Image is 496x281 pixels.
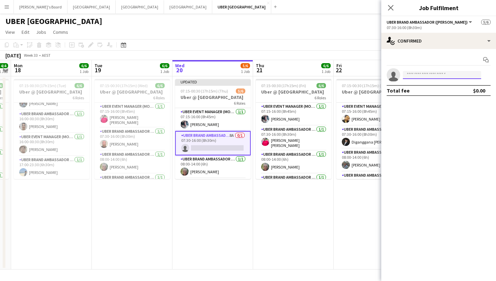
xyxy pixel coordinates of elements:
h3: Uber @ [GEOGRAPHIC_DATA] [336,89,412,95]
app-card-role: UBER Brand Ambassador ([PERSON_NAME])8A0/107:30-16:00 (8h30m) [175,131,251,155]
span: 6/6 [160,63,169,68]
span: 07:15-00:30 (17h15m) (Sat) [342,83,388,88]
span: 6/6 [321,63,331,68]
app-card-role: UBER Brand Ambassador ([PERSON_NAME])1/107:30-16:00 (8h30m)[PERSON_NAME] [PERSON_NAME] [256,126,331,151]
span: 5/6 [241,63,250,68]
span: 6 Roles [153,95,165,100]
app-card-role: UBER Event Manager (Mon - Fri)1/116:00-00:30 (8h30m)[PERSON_NAME] [14,133,89,156]
span: Week 33 [22,53,39,58]
a: Edit [19,28,32,36]
span: UBER Brand Ambassador (Mon - Fri) [387,20,468,25]
app-card-role: UBER Brand Ambassador ([PERSON_NAME])1/108:00-14:00 (6h)[PERSON_NAME] [256,151,331,174]
span: 07:15-00:30 (17h15m) (Fri) [261,83,306,88]
app-card-role: UBER Event Manager (Mon - Fri)1/107:15-16:00 (8h45m)[PERSON_NAME] [336,103,412,126]
button: [GEOGRAPHIC_DATA] [164,0,212,14]
app-card-role: UBER Brand Ambassador ([PERSON_NAME])1/116:00-00:30 (8h30m) [336,172,412,197]
span: 19 [93,66,102,74]
span: 6 Roles [73,95,84,100]
span: Comms [53,29,68,35]
span: 18 [13,66,23,74]
app-card-role: UBER Event Manager (Mon - Fri)1/107:15-16:00 (8h45m)[PERSON_NAME] [256,103,331,126]
h3: Uber @ [GEOGRAPHIC_DATA] [175,94,251,100]
span: 6/6 [79,63,89,68]
div: 1 Job [80,69,88,74]
button: [GEOGRAPHIC_DATA] [116,0,164,14]
app-card-role: UBER Brand Ambassador ([PERSON_NAME])1/116:00-00:30 (8h30m)[PERSON_NAME] [14,110,89,133]
div: 1 Job [322,69,330,74]
a: Comms [50,28,71,36]
span: 07:15-00:30 (17h15m) (Wed) [100,83,148,88]
div: [DATE] [5,52,21,59]
span: 6 Roles [314,95,326,100]
app-card-role: UBER Brand Ambassador ([PERSON_NAME])1/108:00-14:00 (6h)[PERSON_NAME] [336,149,412,172]
span: Wed [175,62,185,69]
app-card-role: UBER Event Manager (Mon - Fri)1/107:15-16:00 (8h45m)[PERSON_NAME] [175,108,251,131]
app-job-card: Updated07:15-00:30 (17h15m) (Thu)5/6Uber @ [GEOGRAPHIC_DATA]6 RolesUBER Event Manager (Mon - Fri)... [175,79,251,179]
span: View [5,29,15,35]
div: 1 Job [160,69,169,74]
span: Edit [22,29,29,35]
span: Tue [94,62,102,69]
button: [PERSON_NAME]'s Board [14,0,67,14]
h1: UBER [GEOGRAPHIC_DATA] [5,16,102,26]
div: 07:30-16:00 (8h30m) [387,25,491,30]
app-card-role: UBER Brand Ambassador ([PERSON_NAME])1/108:00-14:00 (6h)[PERSON_NAME] [94,151,170,174]
span: 6 Roles [234,101,245,106]
span: 5/6 [236,88,245,94]
h3: Uber @ [GEOGRAPHIC_DATA] [256,89,331,95]
app-card-role: UBER Brand Ambassador ([PERSON_NAME])1/107:30-16:00 (8h30m)[PERSON_NAME] [94,128,170,151]
span: Jobs [36,29,46,35]
div: Total fee [387,87,410,94]
app-card-role: UBER Brand Ambassador ([PERSON_NAME])1/1 [256,174,331,197]
app-card-role: UBER Brand Ambassador ([PERSON_NAME])1/117:00-23:30 (6h30m)[PERSON_NAME] [14,156,89,179]
div: AEST [42,53,51,58]
div: $0.00 [473,87,485,94]
span: 5/6 [481,20,491,25]
app-card-role: UBER Event Manager (Mon - Fri)1/107:15-16:00 (8h45m)[PERSON_NAME] [PERSON_NAME] [94,103,170,128]
span: 6/6 [155,83,165,88]
app-job-card: 07:15-00:30 (17h15m) (Sat)6/6Uber @ [GEOGRAPHIC_DATA]6 RolesUBER Event Manager (Mon - Fri)1/107:1... [336,79,412,179]
span: 07:15-00:30 (17h15m) (Tue) [19,83,66,88]
h3: Uber @ [GEOGRAPHIC_DATA] [14,89,89,95]
app-job-card: 07:15-00:30 (17h15m) (Fri)6/6Uber @ [GEOGRAPHIC_DATA]6 RolesUBER Event Manager (Mon - Fri)1/107:1... [256,79,331,179]
a: Jobs [33,28,49,36]
div: Updated [175,79,251,84]
span: Mon [14,62,23,69]
app-card-role: UBER Brand Ambassador ([PERSON_NAME])1/1 [94,174,170,197]
button: UBER [GEOGRAPHIC_DATA] [212,0,271,14]
div: Confirmed [381,33,496,49]
h3: Uber @ [GEOGRAPHIC_DATA] [94,89,170,95]
app-job-card: 07:15-00:30 (17h15m) (Wed)6/6Uber @ [GEOGRAPHIC_DATA]6 RolesUBER Event Manager (Mon - Fri)1/107:1... [94,79,170,179]
a: View [3,28,18,36]
button: UBER Brand Ambassador ([PERSON_NAME]) [387,20,473,25]
app-job-card: 07:15-00:30 (17h15m) (Tue)6/6Uber @ [GEOGRAPHIC_DATA]6 Roles[PERSON_NAME]UBER Brand Ambassador ([... [14,79,89,179]
span: Thu [256,62,264,69]
span: 6/6 [316,83,326,88]
span: 6/6 [75,83,84,88]
span: 21 [255,66,264,74]
div: 1 Job [241,69,250,74]
span: 07:15-00:30 (17h15m) (Thu) [181,88,228,94]
span: 22 [335,66,342,74]
h3: Job Fulfilment [381,3,496,12]
span: Fri [336,62,342,69]
span: 20 [174,66,185,74]
app-card-role: UBER Brand Ambassador ([PERSON_NAME])1/108:00-14:00 (6h)[PERSON_NAME] [175,155,251,178]
button: [GEOGRAPHIC_DATA] [67,0,116,14]
app-card-role: UBER Brand Ambassador ([PERSON_NAME])1/107:30-16:00 (8h30m)Diganggana [PERSON_NAME] [336,126,412,149]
